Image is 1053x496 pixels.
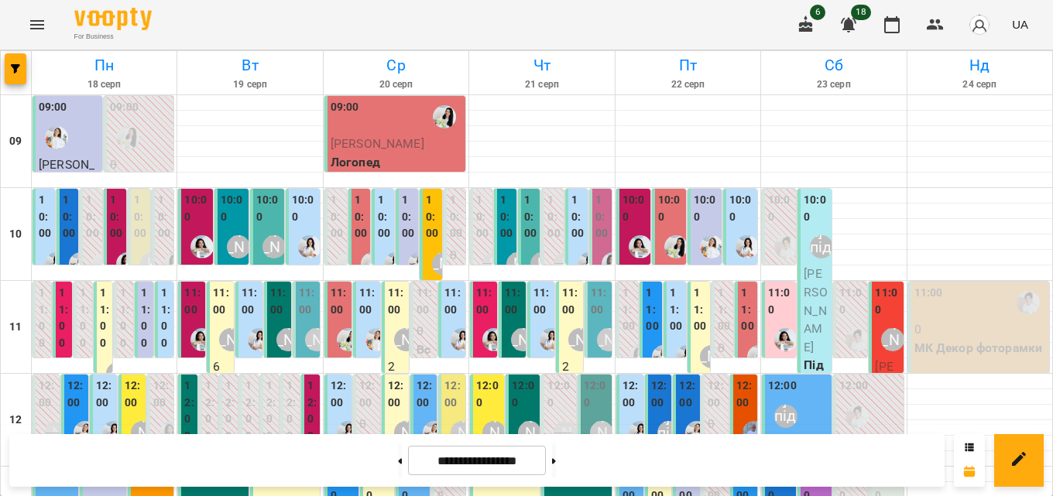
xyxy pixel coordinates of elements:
[602,252,625,275] div: Анна Білан
[141,285,150,351] label: 11:00
[256,192,281,225] label: 10:00
[305,328,328,351] div: Анастасія Фітнес
[708,415,725,433] p: 0
[747,345,770,368] img: Роксолана
[116,252,139,275] div: Анна Білан
[34,77,174,92] h6: 18 серп
[180,53,320,77] h6: Вт
[1012,16,1028,32] span: UA
[736,378,754,411] label: 12:00
[190,328,214,351] img: Анна Білан
[694,192,719,225] label: 10:00
[337,421,360,444] img: Каріна
[417,322,434,340] p: 0
[1006,10,1034,39] button: UA
[774,235,797,258] img: Іванна
[472,53,612,77] h6: Чт
[694,285,707,335] label: 11:00
[159,421,183,444] div: Анна Білан
[451,421,474,444] div: Аліна Арт
[213,357,231,376] p: 6
[100,285,109,351] label: 11:00
[270,285,288,318] label: 11:00
[45,252,68,275] div: Каріна
[331,192,344,242] label: 10:00
[476,192,489,242] label: 10:00
[9,226,22,243] h6: 10
[571,192,585,242] label: 10:00
[110,156,170,174] p: 0
[969,14,990,36] img: avatar_s.png
[227,235,250,258] div: Анастасія Фітнес
[591,285,609,318] label: 11:00
[69,252,92,275] div: Юлія Масющенко
[337,252,360,275] img: Роксолана
[810,5,825,20] span: 6
[417,285,434,318] label: 11:00
[472,77,612,92] h6: 21 серп
[629,235,652,258] img: Анна Білан
[9,412,22,429] h6: 12
[482,421,506,444] div: Аліна Арт
[774,405,797,428] div: Анна підготовка до школи
[646,285,659,335] label: 11:00
[451,328,474,351] div: Каріна
[476,378,501,411] label: 12:00
[359,415,377,433] p: 0
[45,126,68,149] img: Юлія Масющенко
[80,285,89,351] label: 11:00
[679,378,697,411] label: 12:00
[184,378,194,444] label: 12:00
[763,77,904,92] h6: 23 серп
[736,235,759,258] div: Каріна
[394,328,417,351] div: Наталя Гредасова
[718,285,731,335] label: 11:00
[530,252,554,275] div: Міс Анастасія
[629,421,652,444] img: Каріна
[120,285,129,351] label: 11:00
[221,192,245,225] label: 10:00
[408,252,431,275] img: Юлія Масющенко
[511,328,534,351] div: Міс Анастасія
[286,378,296,444] label: 12:00
[718,339,731,357] p: 0
[845,328,869,351] img: Іванна
[331,285,348,318] label: 11:00
[276,328,300,351] div: Міс Анастасія
[361,252,384,275] div: Роксолана
[213,285,231,318] label: 11:00
[225,378,235,444] label: 12:00
[540,328,563,351] img: Каріна
[359,378,377,411] label: 12:00
[102,421,125,444] div: Каріна
[554,421,577,444] div: Міс Анастасія
[184,192,209,225] label: 10:00
[9,133,22,150] h6: 09
[774,328,797,351] div: Анна Білан
[86,192,99,242] label: 10:00
[365,328,389,351] img: Юлія Масющенко
[67,378,85,411] label: 12:00
[248,328,271,351] div: Каріна
[337,328,360,351] img: Роксолана
[700,345,723,368] div: Наталя Гредасова
[700,235,723,258] div: Юлія Масющенко
[433,105,456,128] img: Роксолана
[741,285,754,335] label: 11:00
[629,345,652,368] img: Анна Білан
[125,378,142,411] label: 12:00
[623,192,647,225] label: 10:00
[568,328,592,351] div: Наталя Гредасова
[768,192,793,225] label: 10:00
[74,421,97,444] img: Юлія Масющенко
[547,192,561,242] label: 10:00
[763,53,904,77] h6: Сб
[39,99,67,116] label: 09:00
